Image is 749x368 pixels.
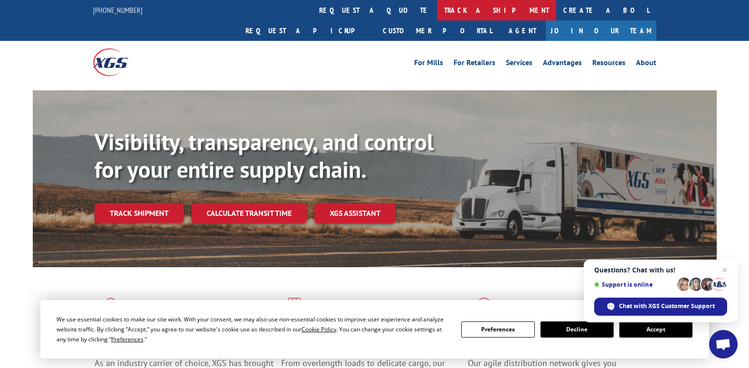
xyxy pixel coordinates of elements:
[93,5,142,15] a: [PHONE_NUMBER]
[543,59,582,69] a: Advantages
[499,20,546,41] a: Agent
[719,264,730,276] span: Close chat
[619,302,715,310] span: Chat with XGS Customer Support
[302,325,336,333] span: Cookie Policy
[95,298,124,322] img: xgs-icon-total-supply-chain-intelligence-red
[454,59,495,69] a: For Retailers
[40,300,709,358] div: Cookie Consent Prompt
[636,59,656,69] a: About
[468,298,501,322] img: xgs-icon-flagship-distribution-model-red
[95,203,184,223] a: Track shipment
[376,20,499,41] a: Customer Portal
[594,281,674,288] span: Support is online
[619,321,692,338] button: Accept
[592,59,626,69] a: Resources
[546,20,656,41] a: Join Our Team
[414,59,443,69] a: For Mills
[461,321,534,338] button: Preferences
[594,266,727,274] span: Questions? Chat with us!
[506,59,532,69] a: Services
[594,298,727,316] div: Chat with XGS Customer Support
[191,203,307,223] a: Calculate transit time
[314,203,396,223] a: XGS ASSISTANT
[238,20,376,41] a: Request a pickup
[540,321,614,338] button: Decline
[111,335,143,343] span: Preferences
[95,127,434,184] b: Visibility, transparency, and control for your entire supply chain.
[709,330,738,358] div: Open chat
[281,298,303,322] img: xgs-icon-focused-on-flooring-red
[57,314,450,344] div: We use essential cookies to make our site work. With your consent, we may also use non-essential ...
